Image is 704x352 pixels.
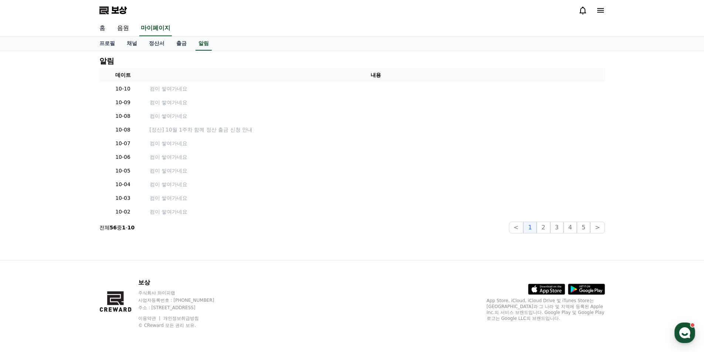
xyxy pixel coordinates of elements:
[141,24,170,31] font: 마이페이지
[115,113,130,119] font: 10-08
[111,5,127,16] font: 보상
[122,225,126,230] font: 1
[117,24,129,31] font: 음원
[99,4,127,16] a: 보상
[550,222,564,233] button: 3
[595,224,600,231] font: >
[176,40,187,46] font: 출금
[582,224,585,231] font: 5
[115,99,130,105] font: 10-09
[590,222,605,233] button: >
[99,57,114,65] font: 알림
[150,181,187,187] font: 컴이 쌓여가네요
[139,21,172,36] a: 마이페이지
[198,40,209,46] font: 알림
[115,140,130,146] font: 10-07
[150,209,187,215] font: 컴이 쌓여가네요
[115,181,130,187] font: 10-04
[150,167,602,175] a: 컴이 쌓여가네요
[537,222,550,233] button: 2
[143,37,170,51] a: 정산서
[150,86,187,92] font: 컴이 쌓여가네요
[150,154,187,160] font: 컴이 쌓여가네요
[110,225,117,230] font: 56
[150,194,602,202] a: 컴이 쌓여가네요
[99,40,115,46] font: 프로필
[2,234,49,253] a: 홈
[138,323,196,328] font: © CReward 모든 권리 보유.
[115,72,131,78] font: 데이트
[150,195,187,201] font: 컴이 쌓여가네요
[577,222,590,233] button: 5
[150,127,253,133] font: [정산] 10월 1주차 함께 정산 출금 신청 안내
[487,298,605,321] font: App Store, iCloud, iCloud Drive 및 iTunes Store는 [GEOGRAPHIC_DATA]과 그 나라 및 지역에 등록된 Apple Inc.의 서비스...
[564,222,577,233] button: 4
[555,224,559,231] font: 3
[514,224,518,231] font: <
[111,21,135,36] a: 음원
[150,126,602,134] a: [정산] 10월 1주차 함께 정산 출금 신청 안내
[149,40,164,46] font: 정산서
[150,140,187,146] font: 컴이 쌓여가네요
[115,127,130,133] font: 10-08
[127,225,135,230] font: 10
[528,224,532,231] font: 1
[93,21,111,36] a: 홈
[115,195,130,201] font: 10-03
[541,224,545,231] font: 2
[127,40,137,46] font: 채널
[121,37,143,51] a: 채널
[150,181,602,188] a: 컴이 쌓여가네요
[93,37,121,51] a: 프로필
[114,245,123,251] span: 설정
[117,225,122,230] font: 중
[509,222,523,233] button: <
[150,168,187,174] font: 컴이 쌓여가네요
[138,316,161,321] a: 이용약관
[115,154,130,160] font: 10-06
[170,37,193,51] a: 출금
[99,225,110,230] font: 전체
[138,316,156,321] font: 이용약관
[138,305,195,310] font: 주소 : [STREET_ADDRESS]
[150,112,602,120] a: 컴이 쌓여가네요
[195,37,212,51] a: 알림
[523,222,537,233] button: 1
[150,208,602,216] a: 컴이 쌓여가네요
[115,86,130,92] font: 10-10
[138,290,175,295] font: 주식회사 와이피랩
[95,234,142,253] a: 설정
[150,140,602,147] a: 컴이 쌓여가네요
[568,224,572,231] font: 4
[150,99,187,105] font: 컴이 쌓여가네요
[115,168,130,174] font: 10-05
[49,234,95,253] a: 대화
[138,298,214,303] font: 사업자등록번호 : [PHONE_NUMBER]
[163,316,199,321] a: 개인정보취급방침
[126,225,127,230] font: -
[23,245,28,251] span: 홈
[138,279,150,286] font: 보상
[99,24,105,31] font: 홈
[150,153,602,161] a: 컴이 쌓여가네요
[150,113,187,119] font: 컴이 쌓여가네요
[371,72,381,78] font: 내용
[150,99,602,106] a: 컴이 쌓여가네요
[68,246,76,252] span: 대화
[115,209,130,215] font: 10-02
[150,85,602,93] a: 컴이 쌓여가네요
